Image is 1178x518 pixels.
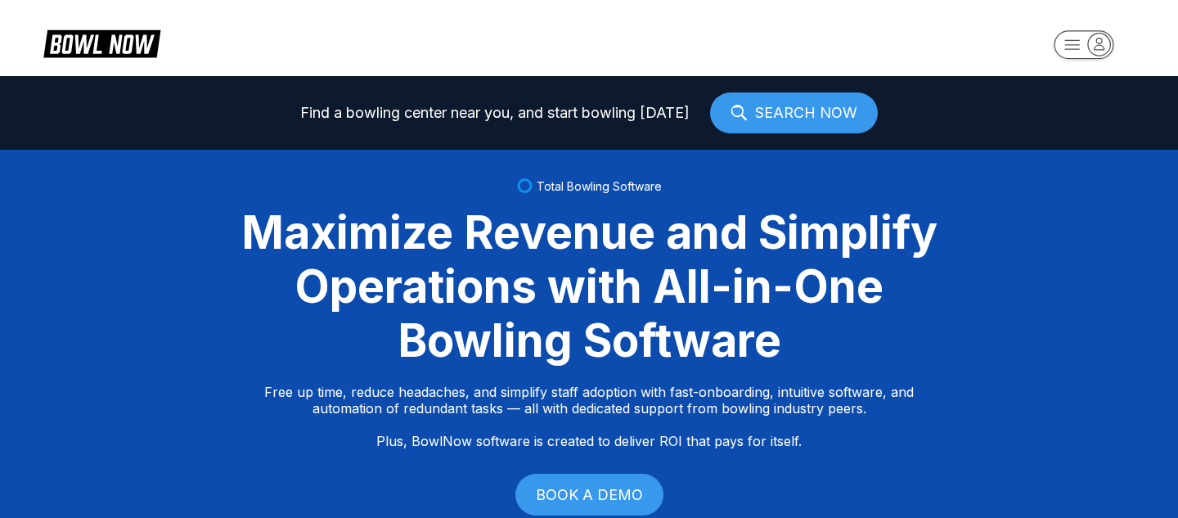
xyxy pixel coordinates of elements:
[300,105,690,121] span: Find a bowling center near you, and start bowling [DATE]
[710,92,878,133] a: SEARCH NOW
[221,205,957,367] div: Maximize Revenue and Simplify Operations with All-in-One Bowling Software
[537,179,662,193] span: Total Bowling Software
[515,474,663,516] a: BOOK A DEMO
[264,384,914,449] p: Free up time, reduce headaches, and simplify staff adoption with fast-onboarding, intuitive softw...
